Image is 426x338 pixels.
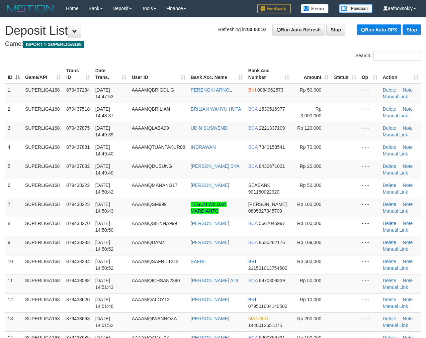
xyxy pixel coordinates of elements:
td: 12 [5,293,22,312]
a: Delete [383,316,396,321]
a: Manual Link [383,246,408,252]
span: AAAAMQSAFRIL1212 [132,259,179,264]
a: Manual Link [383,170,408,176]
th: ID: activate to sort column descending [5,65,22,84]
a: Note [403,202,413,207]
a: Manual Link [383,265,408,271]
td: SUPERLIGA168 [22,312,64,331]
td: SUPERLIGA168 [22,274,64,293]
span: 879437882 [66,163,90,169]
strong: 00:00:10 [247,27,266,32]
span: BRI [248,297,256,302]
span: BCA [248,125,258,131]
td: - - - [359,84,380,103]
span: [PERSON_NAME] [248,202,287,207]
span: AAAAMQBRILIAN [132,106,170,112]
td: SUPERLIGA168 [22,103,64,122]
th: Bank Acc. Name: activate to sort column ascending [188,65,246,84]
span: AAAAMQSM999 [132,202,167,207]
td: 11 [5,274,22,293]
span: AAAAMQTUANTAKUR88 [132,144,185,150]
a: Note [403,106,413,112]
td: - - - [359,122,380,141]
a: Note [403,278,413,283]
a: Delete [383,259,396,264]
a: Manual Link [383,304,408,309]
a: Note [403,316,413,321]
span: 879437284 [66,87,90,93]
td: - - - [359,255,380,274]
a: Run Auto-DPS [357,24,401,35]
a: TEGUH WILDAN MARDIANTO [191,202,227,214]
a: Note [403,183,413,188]
td: - - - [359,312,380,331]
span: AAAAMQIWANNOZA [132,316,177,321]
a: Delete [383,297,396,302]
span: AAAAMQDUSUNG [132,163,172,169]
span: Rp 100,000 [297,202,321,207]
span: AAAAMQMANANG17 [132,183,178,188]
a: Run Auto-Refresh [272,24,325,35]
span: [DATE] 14:50:42 [95,183,114,195]
a: Note [403,221,413,226]
h4: Game: [5,41,421,47]
span: [DATE] 14:48:37 [95,106,114,118]
a: [PERSON_NAME] [191,221,229,226]
td: SUPERLIGA168 [22,255,64,274]
span: Rp 100,000 [297,221,321,226]
td: - - - [359,236,380,255]
td: SUPERLIGA168 [22,236,64,255]
a: [PERSON_NAME] [191,183,229,188]
a: BRILIAN WAHYU HUTA [191,106,241,112]
span: Rp 500,000 [297,259,321,264]
span: BCA [248,163,258,169]
a: Manual Link [383,208,408,214]
td: SUPERLIGA168 [22,141,64,160]
span: AAAAMQDAM4 [132,240,165,245]
span: [DATE] 14:50:52 [95,259,114,271]
a: Note [403,163,413,169]
span: Rp 20,000 [300,163,322,169]
span: Copy 6970309339 to clipboard [259,278,285,283]
span: Copy 5667045997 to clipboard [259,221,285,226]
span: 879438598 [66,278,90,283]
span: 879438663 [66,316,90,321]
span: [DATE] 14:51:46 [95,297,114,309]
a: Manual Link [383,94,408,99]
th: Trans ID: activate to sort column ascending [64,65,93,84]
span: Rp 120,000 [297,125,321,131]
a: Manual Link [383,151,408,156]
span: [DATE] 14:50:43 [95,202,114,214]
span: 879437518 [66,106,90,112]
td: SUPERLIGA168 [22,160,64,179]
th: Bank Acc. Number: activate to sort column ascending [246,65,292,84]
span: BCA [248,144,258,150]
td: - - - [359,293,380,312]
a: Delete [383,202,396,207]
a: Note [403,259,413,264]
span: [DATE] 14:49:40 [95,163,114,176]
span: BCA [248,106,258,112]
img: Feedback.jpg [257,4,291,13]
td: - - - [359,198,380,217]
td: 8 [5,217,22,236]
td: - - - [359,274,380,293]
span: BNI [248,87,256,93]
a: Delete [383,183,396,188]
span: AAAAMQICHSAN2390 [132,278,180,283]
span: [DATE] 14:51:43 [95,278,114,290]
td: 2 [5,103,22,122]
span: Rp 10,000 [300,297,322,302]
span: Rp 50,000 [300,278,322,283]
span: BRI [248,259,256,264]
a: Delete [383,144,396,150]
span: AAAAMQLABA99 [132,125,169,131]
td: - - - [359,179,380,198]
th: Op: activate to sort column ascending [359,65,380,84]
span: [DATE] 14:49:40 [95,144,114,156]
span: Copy 211501013754500 to clipboard [248,265,287,271]
span: Rp 50,000 [300,87,322,93]
a: [PERSON_NAME] [191,316,229,321]
a: SAFRIL [191,259,207,264]
a: [PERSON_NAME] [191,240,229,245]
